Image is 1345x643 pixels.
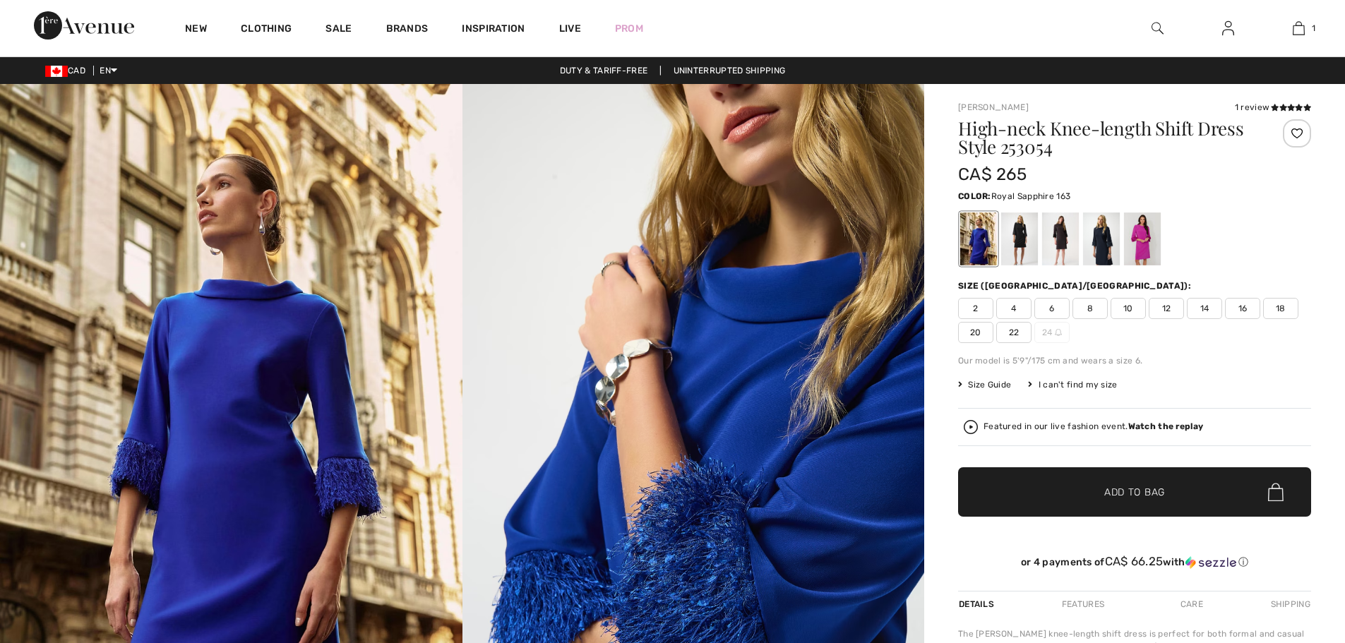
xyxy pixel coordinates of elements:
img: 1ère Avenue [34,11,134,40]
div: 1 review [1235,101,1311,114]
img: Sezzle [1185,556,1236,569]
span: Add to Bag [1104,485,1165,500]
span: Inspiration [462,23,525,37]
div: Details [958,591,998,617]
a: Brands [386,23,429,37]
div: Our model is 5'9"/175 cm and wears a size 6. [958,354,1311,367]
img: Watch the replay [964,420,978,434]
span: 2 [958,298,993,319]
div: Royal Sapphire 163 [960,212,997,265]
div: Black [1001,212,1038,265]
span: 20 [958,322,993,343]
img: ring-m.svg [1055,329,1062,336]
div: Midnight Blue [1083,212,1120,265]
button: Add to Bag [958,467,1311,517]
a: Sale [325,23,352,37]
span: CA$ 265 [958,164,1027,184]
span: 18 [1263,298,1298,319]
div: Care [1168,591,1215,617]
span: 22 [996,322,1032,343]
a: New [185,23,207,37]
span: Royal Sapphire 163 [991,191,1070,201]
h1: High-neck Knee-length Shift Dress Style 253054 [958,119,1253,156]
div: Featured in our live fashion event. [984,422,1203,431]
iframe: Opens a widget where you can chat to one of our agents [1255,537,1331,572]
div: Cosmos [1124,212,1161,265]
a: [PERSON_NAME] [958,102,1029,112]
span: EN [100,66,117,76]
div: Features [1050,591,1116,617]
div: Shipping [1267,591,1311,617]
div: Mocha [1042,212,1079,265]
span: CA$ 66.25 [1105,554,1164,568]
a: 1 [1264,20,1333,37]
span: 6 [1034,298,1070,319]
img: Bag.svg [1268,483,1284,501]
a: Prom [615,21,643,36]
div: I can't find my size [1028,378,1117,391]
span: 24 [1034,322,1070,343]
span: 8 [1072,298,1108,319]
span: Size Guide [958,378,1011,391]
img: My Info [1222,20,1234,37]
img: My Bag [1293,20,1305,37]
div: Size ([GEOGRAPHIC_DATA]/[GEOGRAPHIC_DATA]): [958,280,1194,292]
a: Clothing [241,23,292,37]
span: 16 [1225,298,1260,319]
div: or 4 payments ofCA$ 66.25withSezzle Click to learn more about Sezzle [958,555,1311,574]
span: 14 [1187,298,1222,319]
a: Sign In [1211,20,1245,37]
span: 12 [1149,298,1184,319]
img: search the website [1152,20,1164,37]
span: 4 [996,298,1032,319]
span: 10 [1111,298,1146,319]
span: 1 [1312,22,1315,35]
div: or 4 payments of with [958,555,1311,569]
span: Color: [958,191,991,201]
span: CAD [45,66,91,76]
strong: Watch the replay [1128,421,1204,431]
a: Live [559,21,581,36]
img: Canadian Dollar [45,66,68,77]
